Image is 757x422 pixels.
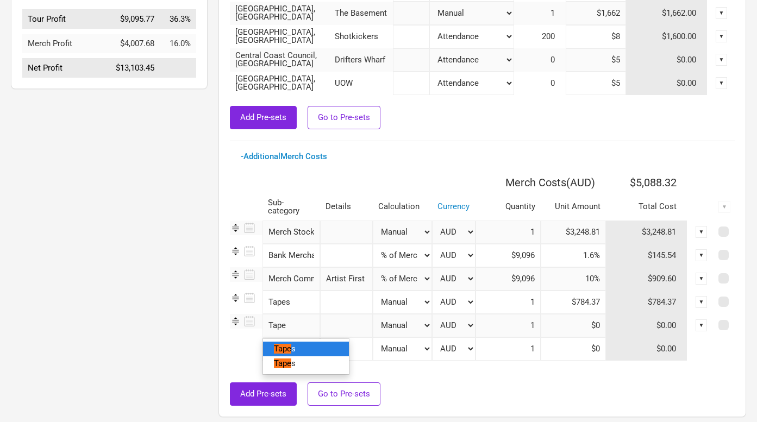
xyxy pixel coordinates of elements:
[230,222,241,234] img: Re-order
[308,106,380,129] button: Go to Pre-sets
[240,112,286,122] span: Add Pre-sets
[716,54,728,66] div: ▼
[160,34,196,53] td: Merch Profit as % of Tour Income
[606,193,687,221] th: Total Cost
[274,358,291,368] mark: Tape
[291,358,296,368] span: s
[566,25,626,48] input: per head
[566,48,626,72] input: per head
[696,249,708,261] div: ▼
[262,244,320,267] div: Bank Merchant Fees
[566,72,626,95] input: per head
[626,2,708,25] td: $1,662.00
[262,221,320,244] div: Merch Stock
[230,106,297,129] button: Add Pre-sets
[550,8,566,18] span: 1
[160,9,196,29] td: Tour Profit as % of Tour Income
[230,292,241,304] img: Re-order
[335,25,393,48] td: Shotkickers
[716,30,728,42] div: ▼
[550,55,566,65] span: 0
[606,172,687,193] th: $5,088.32
[696,273,708,285] div: ▼
[606,314,687,337] td: $0.00
[160,59,196,78] td: Net Profit as % of Tour Income
[541,193,606,221] th: Unit Amount
[718,201,730,213] div: ▼
[606,221,687,244] td: $3,248.81
[230,2,335,25] td: [GEOGRAPHIC_DATA], [GEOGRAPHIC_DATA]
[626,48,708,72] td: $0.00
[230,25,335,48] td: [GEOGRAPHIC_DATA], [GEOGRAPHIC_DATA]
[696,226,708,238] div: ▼
[241,152,327,161] a: - Additional Merch Costs
[542,32,566,41] span: 200
[318,389,370,399] span: Go to Pre-sets
[110,59,160,78] td: $13,103.45
[230,72,335,95] td: [GEOGRAPHIC_DATA], [GEOGRAPHIC_DATA]
[263,342,349,356] a: Tapes
[320,267,373,291] input: Artist First commission
[696,296,708,308] div: ▼
[335,72,393,95] td: UOW
[22,59,110,78] td: Net Profit
[476,172,606,193] th: Merch Costs ( AUD )
[606,267,687,291] td: $909.60
[262,267,320,291] div: Merch Commissions
[541,267,606,291] input: % merch income
[230,48,335,72] td: Central Coast Council, [GEOGRAPHIC_DATA]
[110,34,160,53] td: $4,007.68
[606,291,687,314] td: $784.37
[240,389,286,399] span: Add Pre-sets
[262,314,320,337] div: Tape
[606,244,687,267] td: $145.54
[230,316,241,327] img: Re-order
[626,72,708,95] td: $0.00
[626,25,708,48] td: $1,600.00
[230,382,297,406] button: Add Pre-sets
[308,382,380,406] button: Go to Pre-sets
[541,244,606,267] input: % merch income
[716,77,728,89] div: ▼
[437,201,470,211] a: Currency
[230,269,241,280] img: Re-order
[230,245,241,257] img: Re-order
[335,48,393,72] td: Drifters Wharf
[22,34,110,53] td: Merch Profit
[262,193,320,221] th: Sub-category
[262,337,320,361] input: eg: Merch Commissions
[335,2,393,25] td: The Basement
[716,7,728,19] div: ▼
[22,9,110,29] td: Tour Profit
[110,9,160,29] td: $9,095.77
[373,193,432,221] th: Calculation
[262,291,320,314] div: Tapes
[696,319,708,331] div: ▼
[550,78,566,88] span: 0
[263,356,349,371] a: Tapes
[318,112,370,122] span: Go to Pre-sets
[274,344,291,354] mark: Tape
[476,193,541,221] th: Quantity
[606,337,687,361] td: $0.00
[291,344,296,354] span: s
[320,193,373,221] th: Details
